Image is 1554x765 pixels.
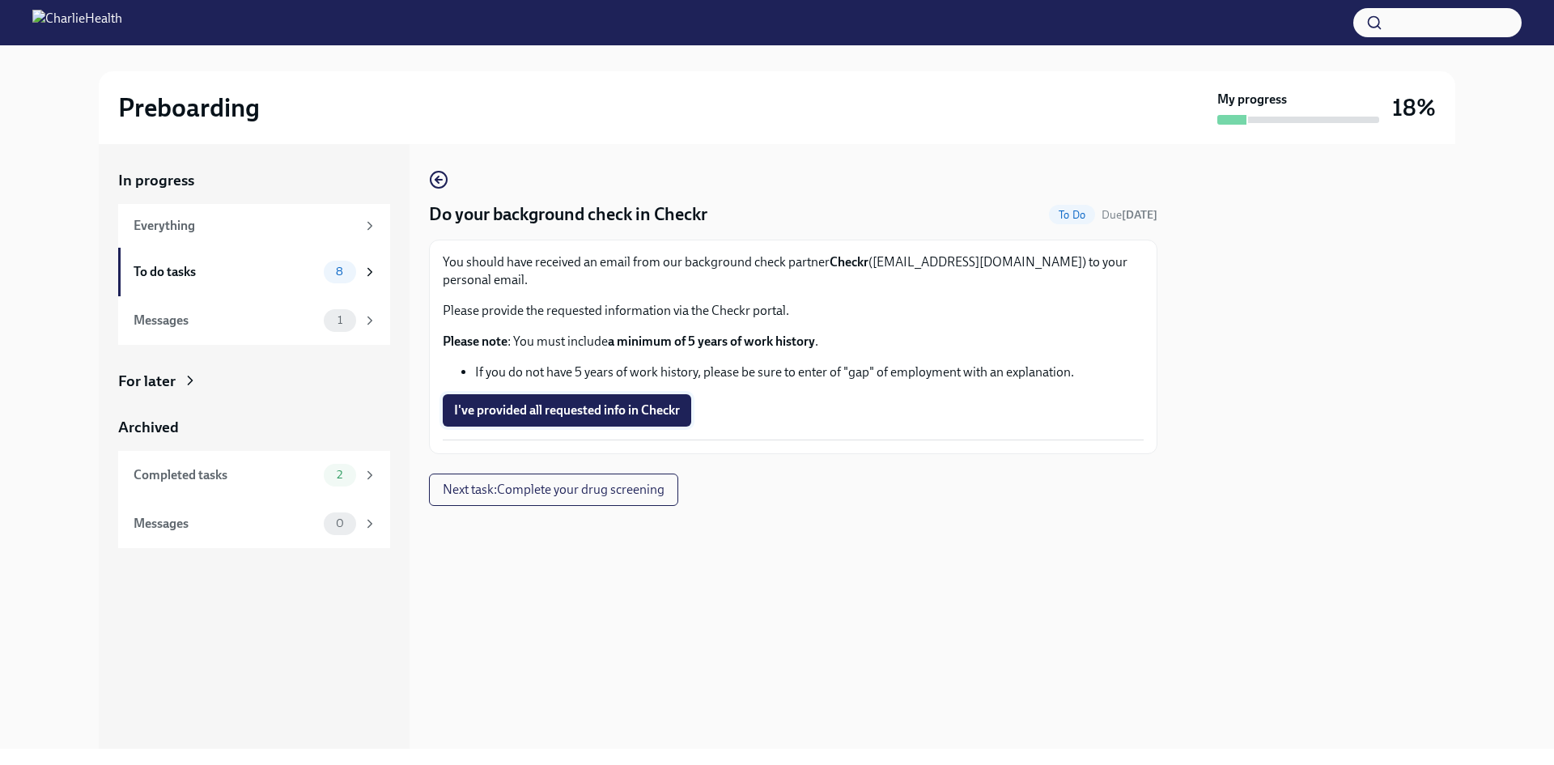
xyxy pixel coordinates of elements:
[1049,209,1095,221] span: To Do
[118,371,176,392] div: For later
[1102,208,1157,222] span: Due
[1102,207,1157,223] span: September 11th, 2025 09:00
[32,10,122,36] img: CharlieHealth
[134,263,317,281] div: To do tasks
[118,371,390,392] a: For later
[830,254,868,270] strong: Checkr
[134,312,317,329] div: Messages
[134,515,317,533] div: Messages
[118,170,390,191] a: In progress
[327,469,352,481] span: 2
[443,334,507,349] strong: Please note
[443,482,664,498] span: Next task : Complete your drug screening
[118,417,390,438] a: Archived
[118,204,390,248] a: Everything
[326,266,353,278] span: 8
[475,363,1144,381] li: If you do not have 5 years of work history, please be sure to enter of "gap" of employment with a...
[608,334,815,349] strong: a minimum of 5 years of work history
[429,202,707,227] h4: Do your background check in Checkr
[443,333,1144,351] p: : You must include .
[134,217,356,235] div: Everything
[134,466,317,484] div: Completed tasks
[118,91,260,124] h2: Preboarding
[1217,91,1287,108] strong: My progress
[118,248,390,296] a: To do tasks8
[1122,208,1157,222] strong: [DATE]
[443,394,691,427] button: I've provided all requested info in Checkr
[443,302,1144,320] p: Please provide the requested information via the Checkr portal.
[328,314,352,326] span: 1
[326,517,354,529] span: 0
[118,451,390,499] a: Completed tasks2
[443,253,1144,289] p: You should have received an email from our background check partner ([EMAIL_ADDRESS][DOMAIN_NAME]...
[454,402,680,419] span: I've provided all requested info in Checkr
[118,499,390,548] a: Messages0
[429,474,678,506] button: Next task:Complete your drug screening
[1392,93,1436,122] h3: 18%
[118,296,390,345] a: Messages1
